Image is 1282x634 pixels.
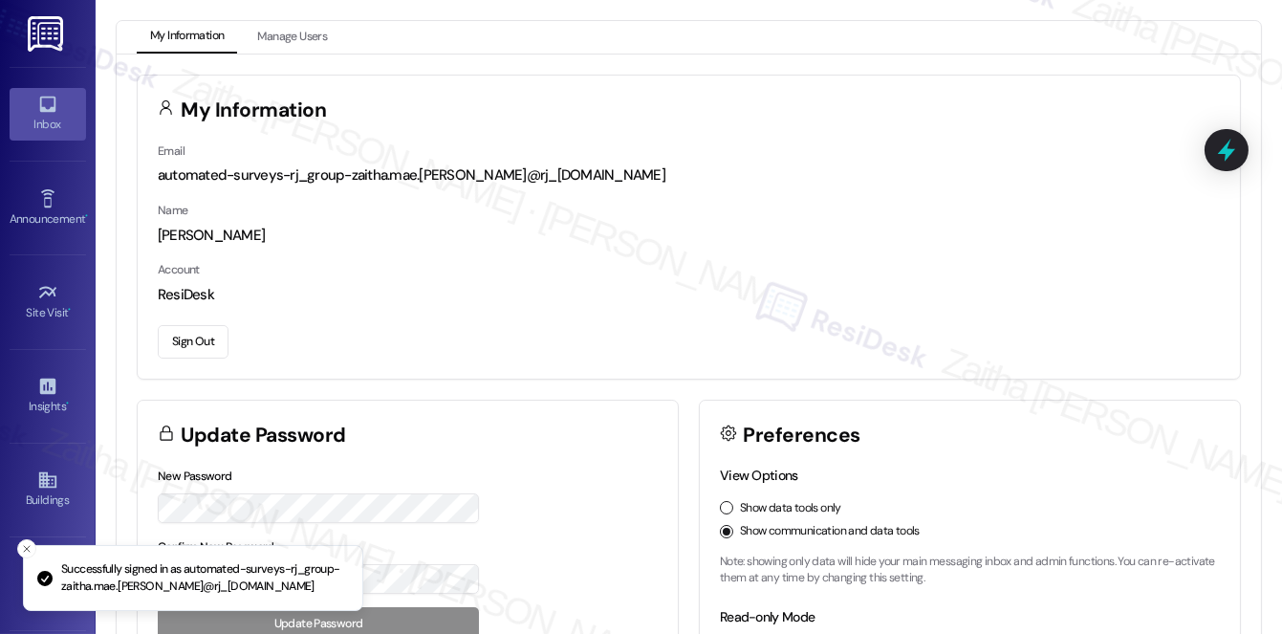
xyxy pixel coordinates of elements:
[61,561,347,595] p: Successfully signed in as automated-surveys-rj_group-zaitha.mae.[PERSON_NAME]@rj_[DOMAIN_NAME]
[740,523,920,540] label: Show communication and data tools
[182,100,327,120] h3: My Information
[244,21,340,54] button: Manage Users
[720,467,798,484] label: View Options
[10,88,86,140] a: Inbox
[158,165,1220,186] div: automated-surveys-rj_group-zaitha.mae.[PERSON_NAME]@rj_[DOMAIN_NAME]
[10,370,86,422] a: Insights •
[182,426,346,446] h3: Update Password
[69,303,72,317] span: •
[10,558,86,610] a: Leads
[10,464,86,515] a: Buildings
[744,426,860,446] h3: Preferences
[17,539,36,558] button: Close toast
[158,143,185,159] label: Email
[158,285,1220,305] div: ResiDesk
[158,226,1220,246] div: [PERSON_NAME]
[28,16,67,52] img: ResiDesk Logo
[158,325,228,359] button: Sign Out
[740,500,841,517] label: Show data tools only
[10,276,86,328] a: Site Visit •
[158,469,232,484] label: New Password
[85,209,88,223] span: •
[720,608,815,625] label: Read-only Mode
[158,203,188,218] label: Name
[720,554,1220,587] p: Note: showing only data will hide your main messaging inbox and admin functions. You can re-activ...
[158,262,200,277] label: Account
[66,397,69,410] span: •
[137,21,237,54] button: My Information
